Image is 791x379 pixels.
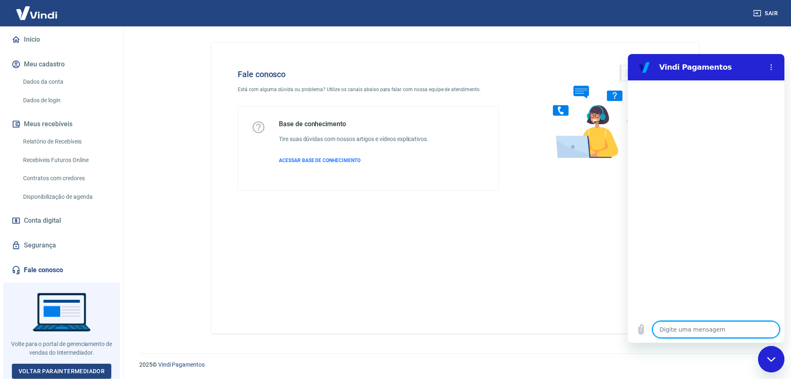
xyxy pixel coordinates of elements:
[536,56,662,166] img: Fale conosco
[10,0,63,26] img: Vindi
[20,133,113,150] a: Relatório de Recebíveis
[20,92,113,109] a: Dados de login
[10,212,113,230] a: Conta digital
[20,73,113,90] a: Dados da conta
[279,120,428,128] h5: Base de conhecimento
[24,215,61,226] span: Conta digital
[20,152,113,169] a: Recebíveis Futuros Online
[12,364,112,379] a: Voltar paraIntermediador
[10,261,113,279] a: Fale conosco
[279,158,360,163] span: ACESSAR BASE DE CONHECIMENTO
[139,360,771,369] p: 2025 ©
[758,346,784,372] iframe: Botão para abrir a janela de mensagens, conversa em andamento
[158,361,205,368] a: Vindi Pagamentos
[238,69,499,79] h4: Fale conosco
[20,170,113,187] a: Contratos com credores
[10,236,113,254] a: Segurança
[10,31,113,49] a: Início
[279,135,428,144] h6: Tire suas dúvidas com nossos artigos e vídeos explicativos.
[238,86,499,93] p: Está com alguma dúvida ou problema? Utilize os canais abaixo para falar com nossa equipe de atend...
[10,55,113,73] button: Meu cadastro
[628,54,784,343] iframe: Janela de mensagens
[279,157,428,164] a: ACESSAR BASE DE CONHECIMENTO
[10,115,113,133] button: Meus recebíveis
[20,188,113,205] a: Disponibilização de agenda
[751,6,781,21] button: Sair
